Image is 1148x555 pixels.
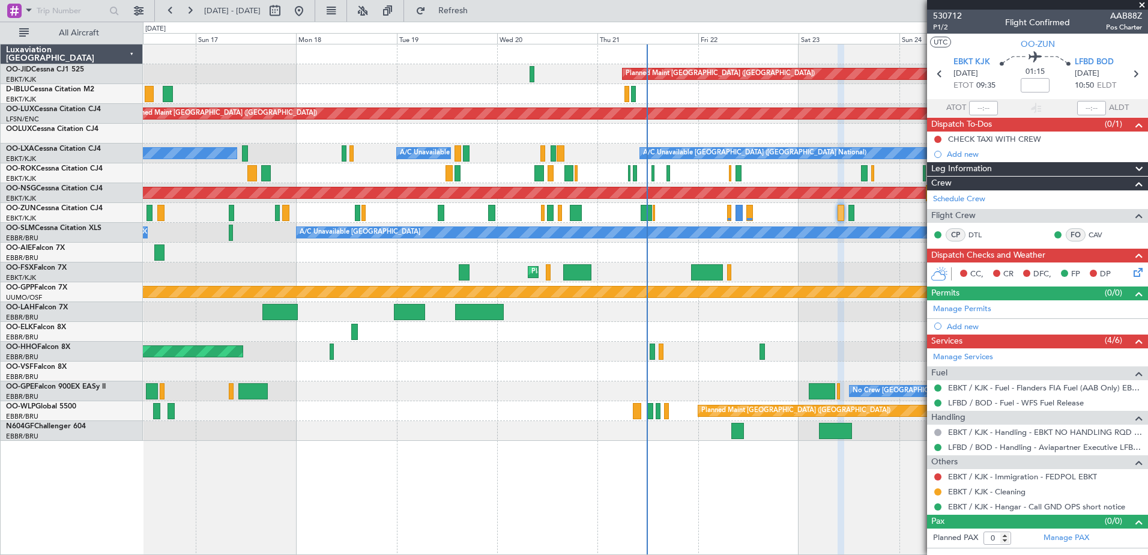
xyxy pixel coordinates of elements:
[6,145,101,153] a: OO-LXACessna Citation CJ4
[145,24,166,34] div: [DATE]
[597,33,698,44] div: Thu 21
[1106,22,1142,32] span: Pos Charter
[933,532,978,544] label: Planned PAX
[947,321,1142,332] div: Add new
[1106,10,1142,22] span: AAB88Z
[6,423,86,430] a: N604GFChallenger 604
[6,95,36,104] a: EBKT/KJK
[1100,268,1111,281] span: DP
[6,293,42,302] a: UUMO/OSF
[6,174,36,183] a: EBKT/KJK
[428,7,479,15] span: Refresh
[933,351,993,363] a: Manage Services
[6,194,36,203] a: EBKT/KJK
[6,403,35,410] span: OO-WLP
[6,225,101,232] a: OO-SLMCessna Citation XLS
[948,427,1142,437] a: EBKT / KJK - Handling - EBKT NO HANDLING RQD FOR CJ
[6,344,37,351] span: OO-HHO
[13,23,130,43] button: All Aircraft
[933,10,962,22] span: 530712
[6,423,34,430] span: N604GF
[626,65,815,83] div: Planned Maint [GEOGRAPHIC_DATA] ([GEOGRAPHIC_DATA])
[400,144,623,162] div: A/C Unavailable [GEOGRAPHIC_DATA] ([GEOGRAPHIC_DATA] National)
[948,487,1026,497] a: EBKT / KJK - Cleaning
[6,154,36,163] a: EBKT/KJK
[931,249,1045,262] span: Dispatch Checks and Weather
[1021,38,1055,50] span: OO-ZUN
[931,118,992,132] span: Dispatch To-Dos
[946,228,965,241] div: CP
[953,80,973,92] span: ETOT
[953,68,978,80] span: [DATE]
[6,106,101,113] a: OO-LUXCessna Citation CJ4
[6,344,70,351] a: OO-HHOFalcon 8X
[300,223,420,241] div: A/C Unavailable [GEOGRAPHIC_DATA]
[6,313,38,322] a: EBBR/BRU
[6,66,84,73] a: OO-JIDCessna CJ1 525
[6,106,34,113] span: OO-LUX
[946,102,966,114] span: ATOT
[531,263,671,281] div: Planned Maint Kortrijk-[GEOGRAPHIC_DATA]
[6,75,36,84] a: EBKT/KJK
[6,392,38,401] a: EBBR/BRU
[1071,268,1080,281] span: FP
[6,234,38,243] a: EBBR/BRU
[6,324,66,331] a: OO-ELKFalcon 8X
[931,287,959,300] span: Permits
[1033,268,1051,281] span: DFC,
[6,432,38,441] a: EBBR/BRU
[969,101,998,115] input: --:--
[1003,268,1014,281] span: CR
[6,372,38,381] a: EBBR/BRU
[296,33,396,44] div: Mon 18
[6,253,38,262] a: EBBR/BRU
[931,177,952,190] span: Crew
[698,33,799,44] div: Fri 22
[6,66,31,73] span: OO-JID
[1105,515,1122,527] span: (0/0)
[1044,532,1089,544] a: Manage PAX
[128,105,317,123] div: Planned Maint [GEOGRAPHIC_DATA] ([GEOGRAPHIC_DATA])
[6,244,65,252] a: OO-AIEFalcon 7X
[1089,229,1116,240] a: CAV
[6,284,34,291] span: OO-GPP
[931,335,962,348] span: Services
[6,165,36,172] span: OO-ROK
[6,205,36,212] span: OO-ZUN
[6,86,94,93] a: D-IBLUCessna Citation M2
[6,363,67,371] a: OO-VSFFalcon 8X
[6,225,35,232] span: OO-SLM
[931,411,965,425] span: Handling
[947,149,1142,159] div: Add new
[931,515,944,529] span: Pax
[701,402,890,420] div: Planned Maint [GEOGRAPHIC_DATA] ([GEOGRAPHIC_DATA])
[968,229,995,240] a: DTL
[931,209,976,223] span: Flight Crew
[497,33,597,44] div: Wed 20
[6,244,32,252] span: OO-AIE
[6,383,106,390] a: OO-GPEFalcon 900EX EASy II
[931,162,992,176] span: Leg Information
[6,145,34,153] span: OO-LXA
[1075,68,1099,80] span: [DATE]
[6,205,103,212] a: OO-ZUNCessna Citation CJ4
[799,33,899,44] div: Sat 23
[931,455,958,469] span: Others
[948,502,1125,512] a: EBKT / KJK - Hangar - Call GND OPS short notice
[6,185,36,192] span: OO-NSG
[970,268,983,281] span: CC,
[933,193,985,205] a: Schedule Crew
[899,33,1000,44] div: Sun 24
[6,273,36,282] a: EBKT/KJK
[95,33,196,44] div: Sat 16
[976,80,995,92] span: 09:35
[31,29,127,37] span: All Aircraft
[1097,80,1116,92] span: ELDT
[6,126,32,133] span: OOLUX
[948,442,1142,452] a: LFBD / BOD - Handling - Aviapartner Executive LFBD****MYhandling*** / BOD
[1105,118,1122,130] span: (0/1)
[948,472,1097,482] a: EBKT / KJK - Immigration - FEDPOL EBKT
[6,363,34,371] span: OO-VSF
[6,324,33,331] span: OO-ELK
[948,383,1142,393] a: EBKT / KJK - Fuel - Flanders FIA Fuel (AAB Only) EBKT / KJK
